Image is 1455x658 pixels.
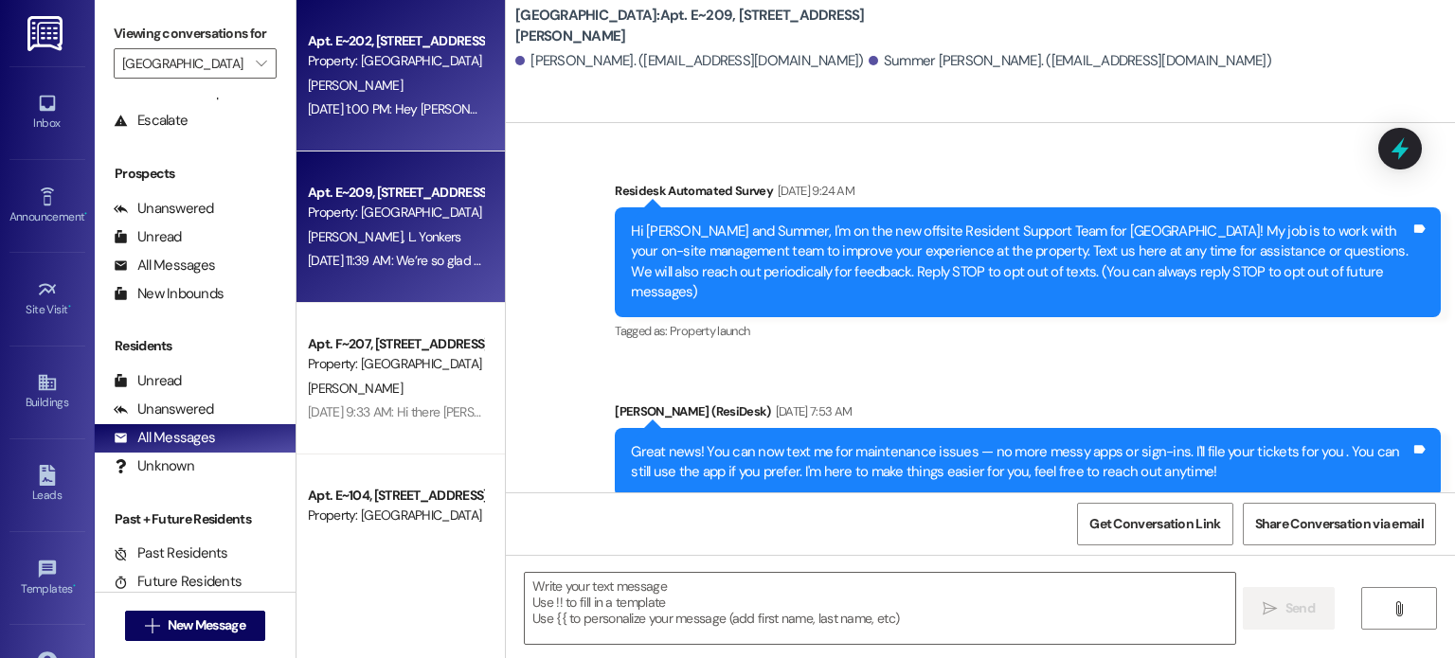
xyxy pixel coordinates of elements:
[114,371,182,391] div: Unread
[114,256,215,276] div: All Messages
[1089,514,1220,534] span: Get Conversation Link
[308,51,483,71] div: Property: [GEOGRAPHIC_DATA]
[95,164,296,184] div: Prospects
[1243,503,1436,545] button: Share Conversation via email
[631,222,1410,303] div: Hi [PERSON_NAME] and Summer, I'm on the new offsite Resident Support Team for [GEOGRAPHIC_DATA]! ...
[114,428,215,448] div: All Messages
[308,100,1104,117] div: [DATE] 1:00 PM: Hey [PERSON_NAME]! I'm very sorry if the issue hasn't been solved. I'll contact t...
[615,181,1441,207] div: Residesk Automated Survey
[869,51,1271,71] div: Summer [PERSON_NAME]. ([EMAIL_ADDRESS][DOMAIN_NAME])
[114,572,242,592] div: Future Residents
[95,336,296,356] div: Residents
[308,77,403,94] span: [PERSON_NAME]
[145,618,159,633] i: 
[773,181,854,201] div: [DATE] 9:24 AM
[68,300,71,313] span: •
[114,227,182,247] div: Unread
[615,401,1441,428] div: [PERSON_NAME] (ResiDesk)
[122,48,246,79] input: All communities
[1392,601,1406,616] i: 
[114,456,194,476] div: Unknown
[408,228,461,245] span: L. Yonkers
[9,274,85,325] a: Site Visit •
[615,317,1441,345] div: Tagged as:
[114,284,224,304] div: New Inbounds
[95,509,296,529] div: Past + Future Residents
[308,228,408,245] span: [PERSON_NAME]
[308,506,483,525] div: Property: [GEOGRAPHIC_DATA]
[27,16,66,51] img: ResiDesk Logo
[515,51,864,71] div: [PERSON_NAME]. ([EMAIL_ADDRESS][DOMAIN_NAME])
[256,56,266,71] i: 
[308,486,483,506] div: Apt. E~104, [STREET_ADDRESS][PERSON_NAME]
[308,334,483,354] div: Apt. F~207, [STREET_ADDRESS][PERSON_NAME]
[308,203,483,222] div: Property: [GEOGRAPHIC_DATA]
[308,403,1111,420] div: [DATE] 9:33 AM: Hi there [PERSON_NAME]! I just wanted to check in and ask if you are happy with y...
[125,611,265,641] button: New Message
[73,579,76,593] span: •
[631,442,1410,483] div: Great news! You can now text me for maintenance issues — no more messy apps or sign-ins. I'll fil...
[9,553,85,604] a: Templates •
[114,19,277,48] label: Viewing conversations for
[515,6,894,46] b: [GEOGRAPHIC_DATA]: Apt. E~209, [STREET_ADDRESS][PERSON_NAME]
[670,323,749,339] span: Property launch
[114,400,214,419] div: Unanswered
[1263,601,1277,616] i: 
[114,199,214,219] div: Unanswered
[308,354,483,374] div: Property: [GEOGRAPHIC_DATA]
[1243,587,1335,630] button: Send
[308,183,483,203] div: Apt. E~209, [STREET_ADDRESS][PERSON_NAME]
[308,31,483,51] div: Apt. E~202, [STREET_ADDRESS][PERSON_NAME]
[168,615,245,635] span: New Message
[114,111,188,131] div: Escalate
[9,87,85,138] a: Inbox
[308,380,403,397] span: [PERSON_NAME]
[1077,503,1232,545] button: Get Conversation Link
[9,366,85,418] a: Buildings
[9,459,85,510] a: Leads
[1255,514,1424,534] span: Share Conversation via email
[84,207,87,221] span: •
[771,401,853,421] div: [DATE] 7:53 AM
[1285,598,1315,618] span: Send
[114,543,228,563] div: Past Residents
